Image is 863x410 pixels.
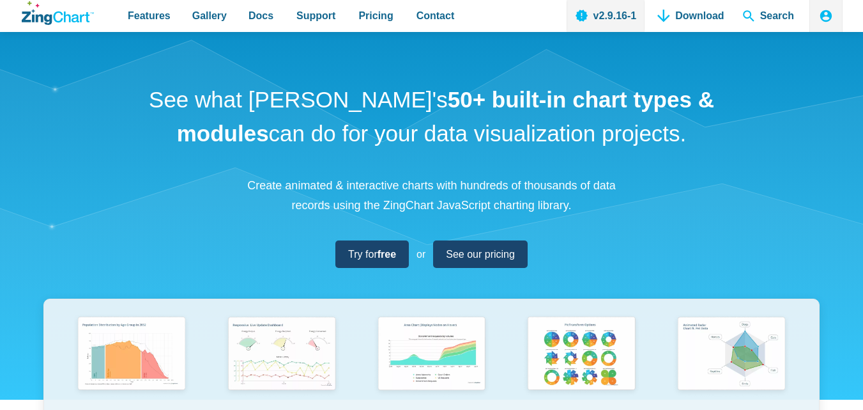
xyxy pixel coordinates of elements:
img: Responsive Live Update Dashboard [222,312,342,398]
span: Try for [348,246,396,263]
span: or [416,246,425,263]
strong: 50+ built-in chart types & modules [177,87,714,146]
a: Try forfree [335,240,409,268]
img: Animated Radar Chart ft. Pet Data [671,312,791,398]
p: Create animated & interactive charts with hundreds of thousands of data records using the ZingCha... [240,176,623,215]
a: Area Chart (Displays Nodes on Hover) [356,312,507,410]
a: Pie Transform Options [507,312,657,410]
span: Features [128,7,171,24]
img: Pie Transform Options [521,312,641,398]
h1: See what [PERSON_NAME]'s can do for your data visualization projects. [144,83,719,150]
span: See our pricing [446,246,515,263]
img: Area Chart (Displays Nodes on Hover) [372,312,492,398]
span: Contact [416,7,455,24]
a: Population Distribution by Age Group in 2052 [57,312,207,410]
span: Gallery [192,7,227,24]
span: Docs [248,7,273,24]
a: Animated Radar Chart ft. Pet Data [657,312,807,410]
a: Responsive Live Update Dashboard [206,312,356,410]
span: Pricing [358,7,393,24]
a: See our pricing [433,240,528,268]
strong: free [378,249,396,260]
img: Population Distribution by Age Group in 2052 [72,312,192,398]
span: Support [296,7,335,24]
a: ZingChart Logo. Click to return to the homepage [22,1,94,25]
